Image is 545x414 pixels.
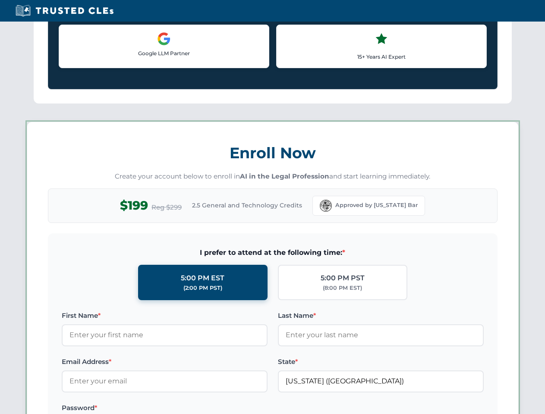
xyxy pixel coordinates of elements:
span: I prefer to attend at the following time: [62,247,484,258]
input: Enter your first name [62,324,268,346]
div: 5:00 PM PST [321,273,365,284]
label: Email Address [62,357,268,367]
p: Create your account below to enroll in and start learning immediately. [48,172,498,182]
span: $199 [120,196,148,215]
span: 2.5 General and Technology Credits [192,201,302,210]
img: Florida Bar [320,200,332,212]
p: 15+ Years AI Expert [284,53,479,61]
input: Enter your last name [278,324,484,346]
div: (8:00 PM EST) [323,284,362,292]
label: State [278,357,484,367]
label: Password [62,403,268,413]
span: Reg $299 [151,202,182,213]
img: Google [157,32,171,46]
div: (2:00 PM PST) [183,284,222,292]
strong: AI in the Legal Profession [240,172,329,180]
label: First Name [62,310,268,321]
p: Google LLM Partner [66,49,262,57]
div: 5:00 PM EST [181,273,224,284]
h3: Enroll Now [48,139,498,166]
label: Last Name [278,310,484,321]
img: Trusted CLEs [13,4,116,17]
span: Approved by [US_STATE] Bar [335,201,418,210]
input: Florida (FL) [278,370,484,392]
input: Enter your email [62,370,268,392]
